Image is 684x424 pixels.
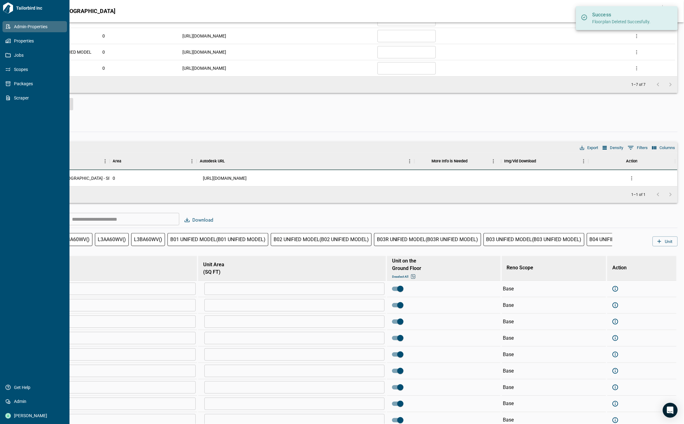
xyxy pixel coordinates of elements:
[182,65,226,71] a: [URL][DOMAIN_NAME]
[653,236,678,246] button: Unit
[122,157,130,166] button: Sort
[627,174,637,183] button: more
[2,92,67,104] a: Scraper
[632,83,646,87] p: 1–7 of 7
[612,265,627,271] span: Action
[405,157,414,166] button: Menu
[187,157,197,166] button: Menu
[113,175,115,181] span: 0
[503,351,605,358] p: Base
[103,33,105,39] span: 0
[377,236,478,243] p: B03R UNIFIED MODEL ( B03R UNIFIED MODEL )
[392,275,422,279] button: Deselect all
[579,157,588,166] button: Menu
[2,35,67,46] a: Properties
[626,152,637,170] div: Action
[11,24,61,30] span: Admin-Properties
[182,49,226,55] a: [URL][DOMAIN_NAME]
[203,175,247,181] a: [URL][DOMAIN_NAME]
[200,152,225,170] div: Autodesk URL
[14,5,67,11] span: Tailorbird Inc
[409,274,416,279] img: deselct icon
[503,400,605,408] p: Base
[579,144,600,152] button: Export
[2,396,67,407] a: Admin
[101,157,110,166] button: Menu
[61,236,90,243] p: L2BA60WV ( )
[2,78,67,89] a: Packages
[504,152,536,170] div: Img/Vid Download
[103,49,105,55] span: 0
[274,236,369,243] p: B02 UNIFIED MODEL ( B02 UNIFIED MODEL )
[170,236,266,243] p: B01 UNIFIED MODEL ( B01 UNIFIED MODEL )
[182,215,217,225] button: Download
[503,318,605,325] p: Base
[651,144,677,152] button: Select columns
[225,157,234,166] button: Sort
[414,152,502,170] div: More Info is Needed
[197,152,414,170] div: Autodesk URL
[501,152,588,170] div: Img/Vid Download
[503,285,605,293] p: Base
[2,64,67,75] a: Scopes
[203,262,381,275] span: Unit Area
[507,265,534,271] span: Reno Scope
[2,50,67,61] a: Jobs
[486,236,582,243] p: B03 UNIFIED MODEL ( B03 UNIFIED MODEL )
[11,399,61,405] span: Admin
[503,367,605,375] p: Base
[11,95,61,101] span: Scraper
[98,236,126,243] p: L3AA60WV ( )
[503,334,605,342] p: Base
[182,33,226,39] a: [URL][DOMAIN_NAME]
[632,31,642,41] button: more
[203,269,221,275] span: (SQ FT)
[632,193,646,197] p: 1–1 of 1
[110,152,197,170] div: Area
[11,384,61,391] span: Get Help
[489,157,498,166] button: Menu
[11,413,61,419] span: [PERSON_NAME]
[26,175,114,181] span: APRIL HOUSING - [GEOGRAPHIC_DATA] - SITE
[11,38,61,44] span: Properties
[113,152,122,170] div: Area
[468,157,476,166] button: Sort
[626,143,650,153] button: Show filters
[11,66,61,73] span: Scopes
[536,157,545,166] button: Sort
[503,302,605,309] p: Base
[103,65,105,71] span: 0
[23,152,110,170] div: Site Details Name
[11,81,61,87] span: Packages
[392,265,421,271] span: Ground Floor
[588,152,676,170] div: Action
[592,19,667,25] p: Floorplan Deleted Succesfully.
[503,417,605,424] p: Base
[632,64,642,73] button: more
[632,47,642,57] button: more
[592,11,667,19] p: Success
[503,384,605,391] p: Base
[2,21,67,32] a: Admin-Properties
[134,236,162,243] p: L3BA60WV ( )
[11,52,61,58] span: Jobs
[392,258,495,279] span: Unit on the
[663,403,678,418] div: Open Intercom Messenger
[601,144,625,152] button: Density
[432,152,468,170] div: More Info is Needed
